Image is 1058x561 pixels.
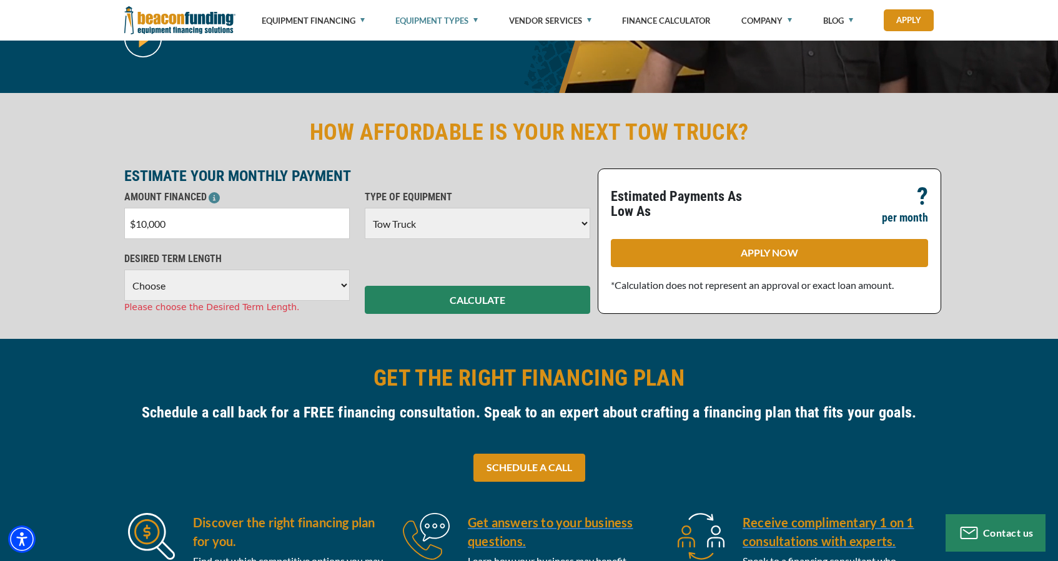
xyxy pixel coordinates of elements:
h2: GET THE RIGHT FINANCING PLAN [124,364,934,393]
p: TYPE OF EQUIPMENT [365,190,590,205]
span: *Calculation does not represent an approval or exact loan amount. [611,279,894,291]
input: $ [124,208,350,239]
h4: Schedule a call back for a FREE financing consultation. Speak to an expert about crafting a finan... [124,402,934,423]
div: Accessibility Menu [8,525,36,553]
p: AMOUNT FINANCED [124,190,350,205]
a: Apply [884,9,934,31]
span: Contact us [983,527,1034,539]
p: ESTIMATE YOUR MONTHLY PAYMENT [124,168,590,183]
a: Get answers to your business questions. [468,513,659,550]
p: per month [882,210,928,225]
h2: HOW AFFORDABLE IS YOUR NEXT TOW TRUCK? [124,118,934,147]
p: DESIRED TERM LENGTH [124,251,350,266]
a: Receive complimentary 1 on 1 consultations with experts. [743,513,934,550]
h5: Discover the right financing plan for you. [193,513,384,550]
div: Please choose the Desired Term Length. [124,301,350,314]
a: SCHEDULE A CALL - open in a new tab [473,454,585,482]
p: Estimated Payments As Low As [611,189,762,219]
p: ? [917,189,928,204]
button: CALCULATE [365,286,590,314]
a: APPLY NOW [611,239,928,267]
button: Contact us [946,514,1046,552]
